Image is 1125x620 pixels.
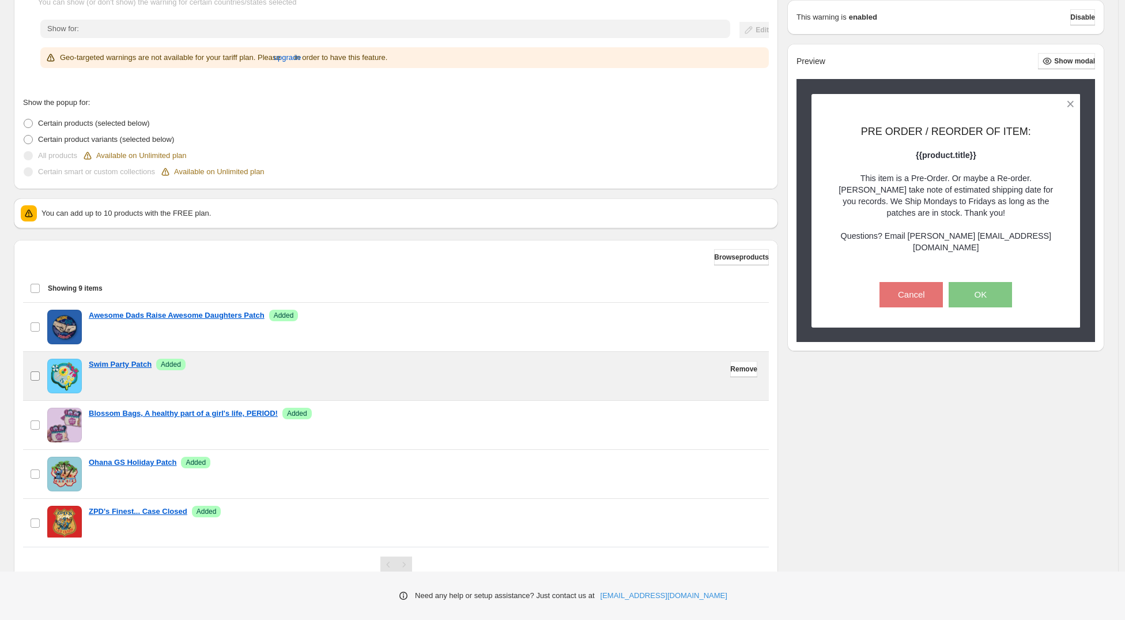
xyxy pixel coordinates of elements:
button: OK [949,282,1012,307]
span: PRE ORDER / REORDER OF ITEM: [861,126,1031,137]
a: ZPD's Finest... Case Closed [89,506,187,517]
a: Swim Party Patch [89,359,152,370]
span: Show modal [1054,57,1095,66]
span: Disable [1070,13,1095,22]
a: Awesome Dads Raise Awesome Daughters Patch [89,310,265,321]
span: Added [287,409,307,418]
span: Added [274,311,294,320]
p: Geo-targeted warnings are not available for your tariff plan. Please in order to have this feature. [60,52,387,63]
span: Browse products [714,253,769,262]
span: Showing 9 items [48,284,103,293]
img: Ohana GS Holiday Patch [47,457,82,491]
img: ZPD's Finest... Case Closed [47,506,82,540]
p: This warning is [796,12,847,23]
a: [EMAIL_ADDRESS][DOMAIN_NAME] [601,590,727,602]
button: Browseproducts [714,249,769,265]
span: Show the popup for: [23,98,90,107]
span: Show for: [47,24,79,33]
span: upgrade [274,52,301,63]
button: Remove [730,361,757,377]
div: Available on Unlimited plan [82,150,187,161]
p: All products [38,150,77,161]
a: Blossom Bags, A healthy part of a girl's life, PERIOD! [89,408,278,419]
p: Certain smart or custom collections [38,166,155,178]
img: Blossom Bags, A healthy part of a girl's life, PERIOD! [47,408,82,442]
h2: Preview [796,57,825,66]
button: upgrade [274,48,301,67]
nav: Pagination [380,557,412,573]
span: Added [186,458,206,467]
a: Ohana GS Holiday Patch [89,457,176,468]
img: Awesome Dads Raise Awesome Daughters Patch [47,310,82,344]
p: You can add up to 10 products with the FREE plan. [41,208,771,219]
strong: {{product.title}} [916,151,976,160]
span: Certain product variants (selected below) [38,135,174,144]
strong: enabled [849,12,877,23]
img: Swim Party Patch [47,359,82,393]
p: This item is a Pre-Order. Or maybe a Re-order. [PERSON_NAME] take note of estimated shipping date... [832,172,1060,253]
button: Cancel [879,282,943,307]
span: Added [161,360,181,369]
span: Certain products (selected below) [38,119,150,127]
button: Show modal [1038,53,1095,69]
div: Available on Unlimited plan [160,166,265,178]
button: Disable [1070,9,1095,25]
span: Remove [730,365,757,374]
span: Added [197,507,217,516]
